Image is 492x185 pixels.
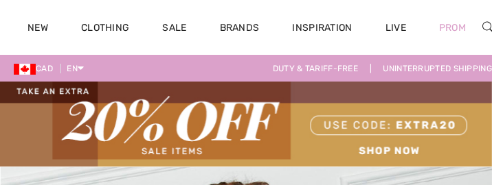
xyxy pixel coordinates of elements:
[67,64,84,73] span: EN
[14,64,58,73] span: CAD
[14,64,36,75] img: Canadian Dollar
[81,22,129,36] a: Clothing
[27,22,48,36] a: New
[439,21,466,35] a: Prom
[220,22,260,36] a: Brands
[385,21,406,35] a: Live
[292,22,352,36] span: Inspiration
[162,22,186,36] a: Sale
